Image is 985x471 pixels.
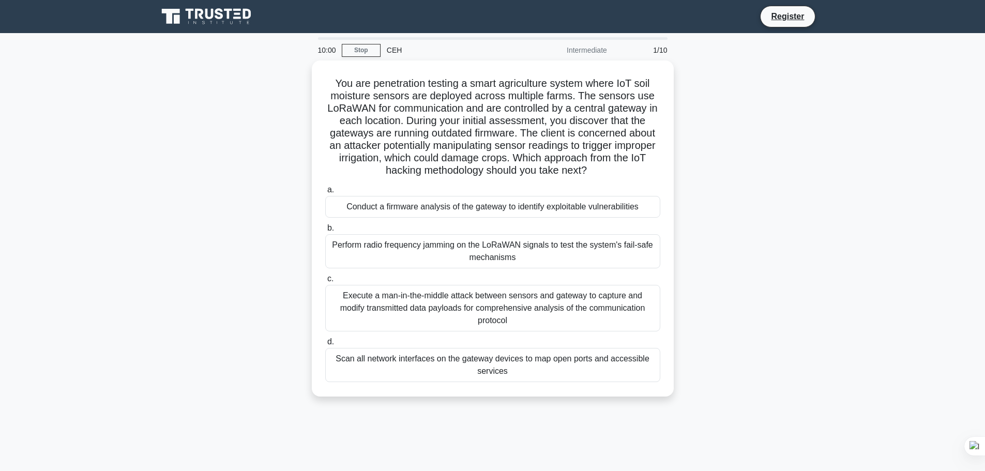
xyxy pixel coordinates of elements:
[324,77,661,177] h5: You are penetration testing a smart agriculture system where IoT soil moisture sensors are deploy...
[342,44,381,57] a: Stop
[325,196,660,218] div: Conduct a firmware analysis of the gateway to identify exploitable vulnerabilities
[325,348,660,382] div: Scan all network interfaces on the gateway devices to map open ports and accessible services
[523,40,613,60] div: Intermediate
[327,337,334,346] span: d.
[312,40,342,60] div: 10:00
[325,285,660,331] div: Execute a man-in-the-middle attack between sensors and gateway to capture and modify transmitted ...
[327,274,334,283] span: c.
[765,10,810,23] a: Register
[327,223,334,232] span: b.
[381,40,523,60] div: CEH
[613,40,674,60] div: 1/10
[327,185,334,194] span: a.
[325,234,660,268] div: Perform radio frequency jamming on the LoRaWAN signals to test the system's fail-safe mechanisms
